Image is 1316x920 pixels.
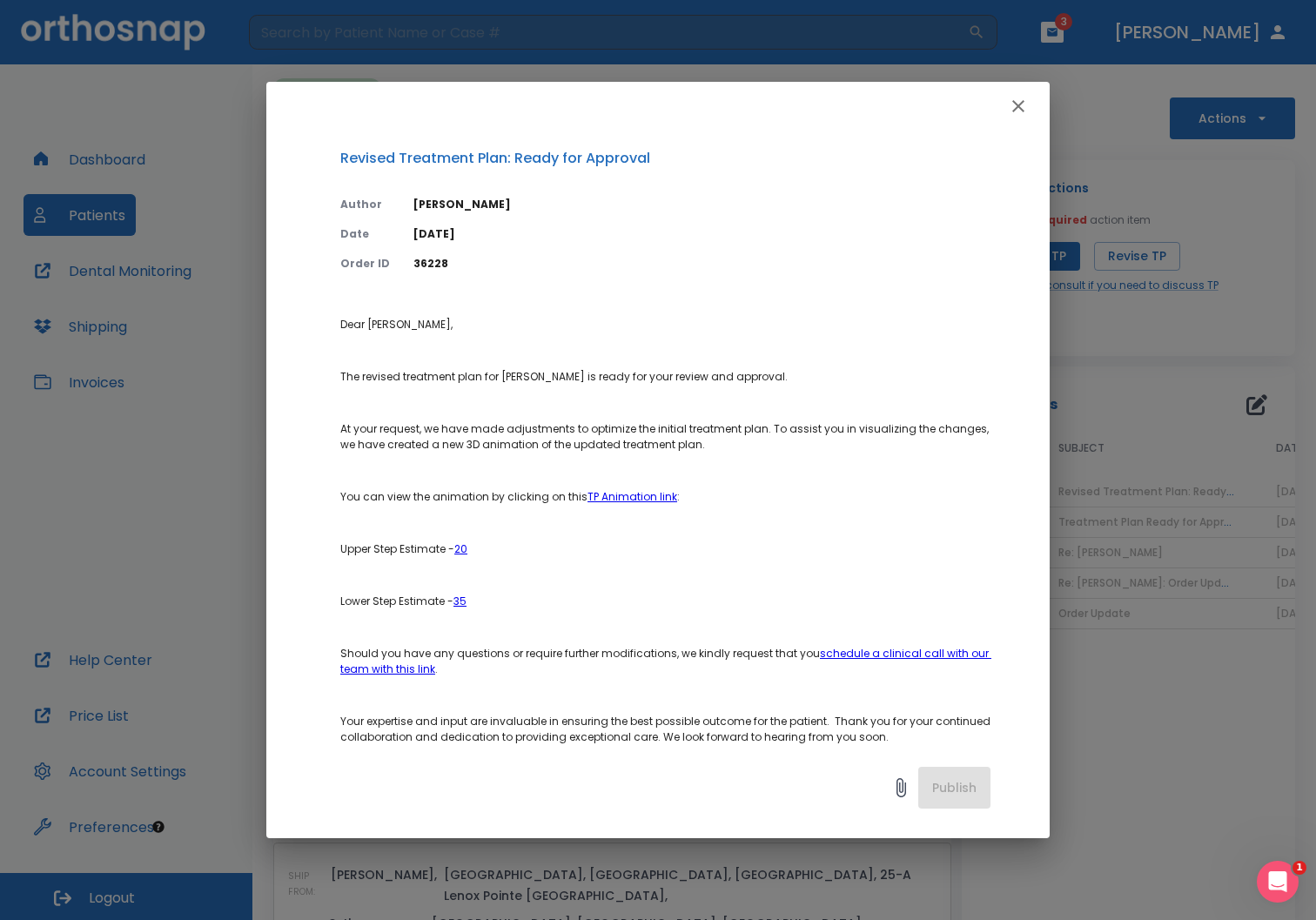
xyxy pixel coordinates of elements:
a: 20 [454,541,467,556]
p: Dear [PERSON_NAME], [340,317,990,332]
p: Should you have any questions or require further modifications, we kindly request that you . [340,646,990,677]
p: Lower Step Estimate - [340,594,990,609]
span: 1 [1292,861,1306,875]
p: You can view the animation by clicking on this : [340,489,990,505]
a: TP Animation link [587,489,677,504]
p: Upper Step Estimate - [340,541,990,557]
p: 36228 [413,256,990,272]
p: Date [340,226,393,242]
p: Order ID [340,256,393,272]
p: At your request, we have made adjustments to optimize the initial treatment plan. To assist you i... [340,421,990,453]
p: The revised treatment plan for [PERSON_NAME] is ready for your review and approval. [340,369,990,385]
a: 35 [453,594,467,608]
p: [DATE] [413,226,990,242]
p: [PERSON_NAME] [413,197,990,212]
p: Revised Treatment Plan: Ready for Approval [340,148,990,169]
p: Your expertise and input are invaluable in ensuring the best possible outcome for the patient. Th... [340,714,990,745]
iframe: Intercom live chat [1257,861,1299,903]
a: schedule a clinical call with our team with this link [340,646,991,676]
p: Author [340,197,393,212]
